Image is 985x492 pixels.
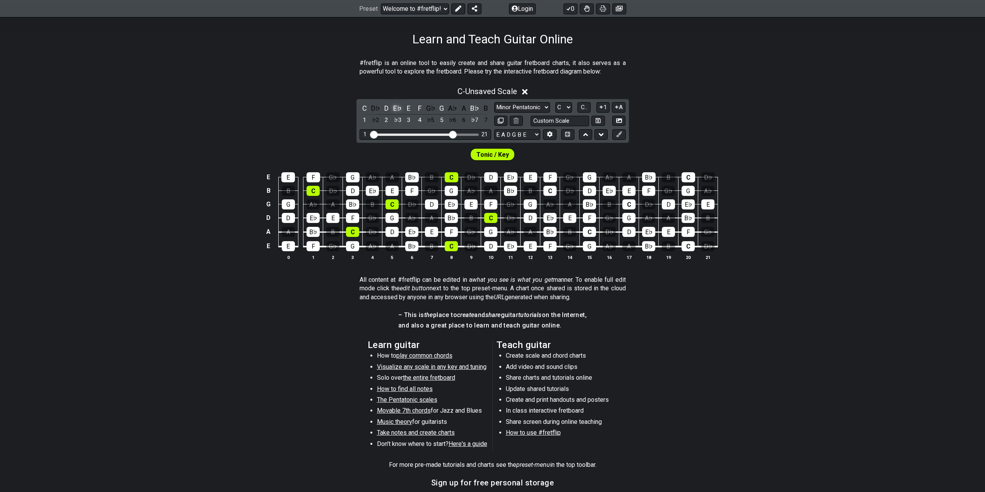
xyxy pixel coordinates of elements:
[543,213,557,223] div: E♭
[506,374,616,384] li: Share charts and tutorials online
[639,253,659,261] th: 18
[382,253,402,261] th: 5
[400,285,430,292] em: edit button
[642,199,655,209] div: D♭
[494,102,550,113] select: Scale
[445,186,458,196] div: G
[506,396,616,406] li: Create and print handouts and posters
[346,213,359,223] div: F
[425,213,438,223] div: A
[701,172,715,182] div: D♭
[326,199,339,209] div: A
[377,418,487,429] li: for guitarists
[504,172,517,182] div: E♭
[506,418,616,429] li: Share screen during online teaching
[366,213,379,223] div: G♭
[461,253,481,261] th: 9
[282,213,295,223] div: D
[398,321,587,330] h4: and also a great place to learn and teach guitar online.
[425,199,438,209] div: D
[264,184,273,197] td: B
[326,241,339,251] div: G♭
[583,213,596,223] div: F
[326,172,340,182] div: G♭
[385,241,399,251] div: A
[377,363,487,370] span: Visualize any scale in any key and tuning
[481,131,488,138] div: 21
[363,253,382,261] th: 4
[484,199,497,209] div: F
[464,213,478,223] div: B
[464,227,478,237] div: G♭
[470,103,480,113] div: toggle pitch class
[543,172,557,182] div: F
[457,311,474,319] em: create
[504,199,517,209] div: G♭
[622,227,636,237] div: D
[612,3,626,14] button: Create image
[425,186,438,196] div: G♭
[445,227,458,237] div: F
[484,186,497,196] div: A
[405,241,418,251] div: B♭
[282,199,295,209] div: G
[382,103,392,113] div: toggle pitch class
[385,199,399,209] div: C
[600,253,619,261] th: 16
[521,253,540,261] th: 12
[504,186,517,196] div: B♭
[555,102,572,113] select: Tonic/Root
[577,102,591,113] button: C..
[404,103,414,113] div: toggle pitch class
[516,461,550,468] em: preset-menu
[682,199,695,209] div: E♭
[579,129,592,140] button: Move up
[662,199,675,209] div: D
[307,213,320,223] div: E♭
[282,227,295,237] div: A
[346,186,359,196] div: D
[377,406,487,417] li: for Jazz and Blues
[448,115,458,125] div: toggle scale degree
[264,239,273,254] td: E
[360,115,370,125] div: toggle scale degree
[678,253,698,261] th: 20
[370,115,380,125] div: toggle scale degree
[470,115,480,125] div: toggle scale degree
[543,129,556,140] button: Edit Tuning
[622,172,636,182] div: A
[326,186,339,196] div: D♭
[412,32,573,46] h1: Learn and Teach Guitar Online
[682,186,695,196] div: G
[405,186,418,196] div: F
[377,418,412,425] span: Music theory
[359,5,378,12] span: Preset
[612,129,625,140] button: First click edit preset to enable marker editing
[264,197,273,211] td: G
[524,213,537,223] div: D
[543,186,557,196] div: C
[366,241,379,251] div: A♭
[385,172,399,182] div: A
[448,103,458,113] div: toggle pitch class
[583,241,596,251] div: G
[594,129,608,140] button: Move down
[622,186,636,196] div: E
[476,149,509,160] span: First enable full edit mode to edit
[642,241,655,251] div: B♭
[662,227,675,237] div: E
[426,103,436,113] div: toggle pitch class
[603,172,616,182] div: A♭
[442,253,461,261] th: 8
[431,478,554,487] h3: Sign up for free personal storage
[445,213,458,223] div: B♭
[701,241,714,251] div: D♭
[506,406,616,417] li: In class interactive fretboard
[622,213,636,223] div: G
[346,172,360,182] div: G
[445,199,458,209] div: E♭
[377,351,487,362] li: How to
[425,227,438,237] div: E
[682,213,695,223] div: B♭
[346,199,359,209] div: B♭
